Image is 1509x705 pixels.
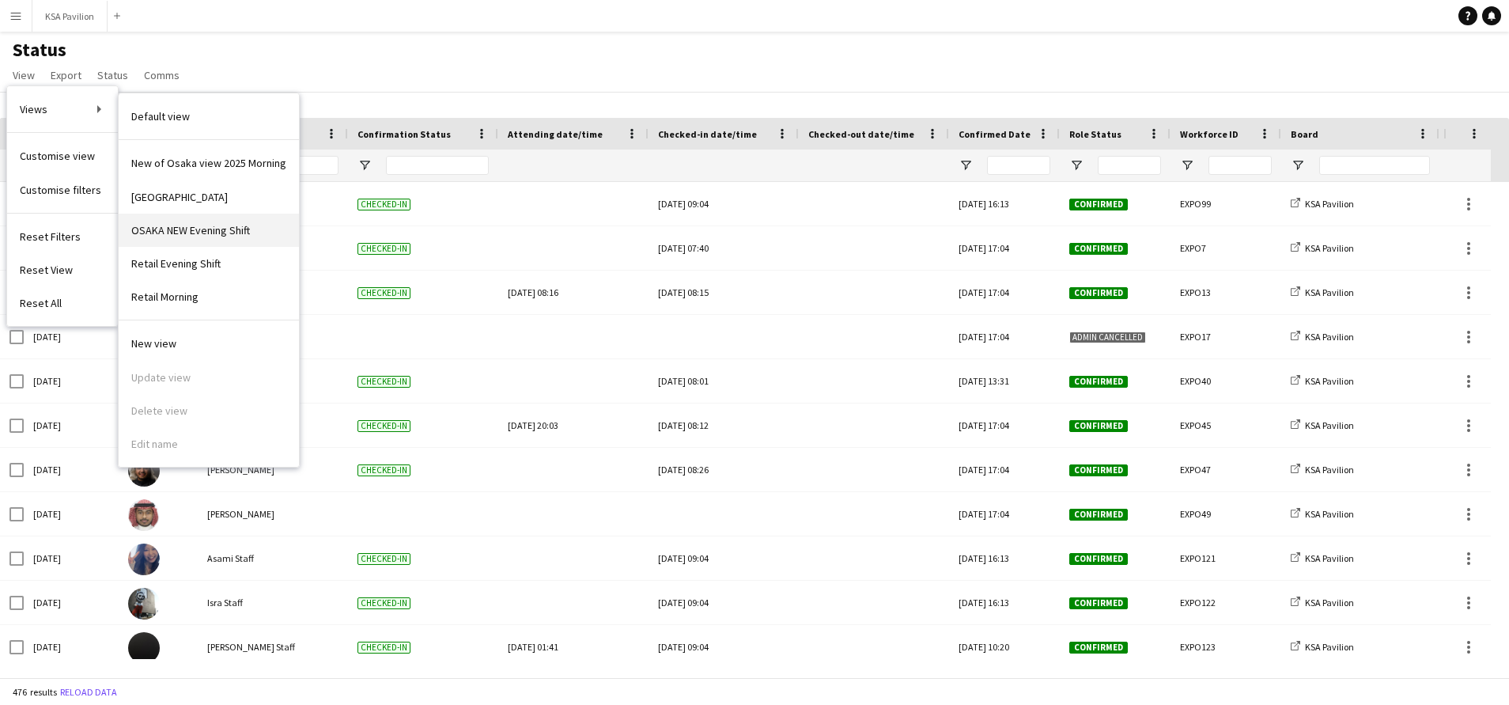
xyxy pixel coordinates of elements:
button: Open Filter Menu [357,158,372,172]
span: Checked-in [357,376,410,388]
span: Confirmed [1069,420,1128,432]
div: EXPO47 [1171,448,1281,491]
a: undefined [119,146,299,180]
button: KSA Pavilion [32,1,108,32]
span: Confirmed [1069,642,1128,654]
span: KSA Pavilion [1305,552,1354,564]
div: [DATE] 10:20 [949,625,1060,669]
span: KSA Pavilion [1305,242,1354,254]
a: undefined [119,214,299,247]
span: Customise filters [20,183,101,197]
input: Workforce ID Filter Input [1208,156,1272,175]
span: New of Osaka view 2025 Morning [131,156,286,170]
span: Views [20,102,47,116]
div: EXPO123 [1171,625,1281,669]
span: Default view [131,109,190,123]
input: Confirmed Date Filter Input [987,156,1050,175]
div: [DATE] 08:26 [658,448,789,491]
a: Reset View [7,253,118,286]
div: [DATE] 17:04 [949,404,1060,447]
div: [DATE] 08:15 [658,271,789,314]
div: [DATE] 08:12 [658,404,789,447]
input: Confirmation Status Filter Input [386,156,489,175]
a: KSA Pavilion [1291,242,1354,254]
div: [DATE] 16:13 [949,581,1060,624]
div: EXPO99 [1171,182,1281,226]
a: KSA Pavilion [1291,331,1354,343]
span: Confirmed [1069,243,1128,255]
button: Open Filter Menu [1180,158,1194,172]
span: View [13,68,35,82]
div: [DATE] 17:04 [949,492,1060,536]
span: Retail Evening Shift [131,256,221,271]
span: Workforce ID [1180,128,1239,140]
div: [DATE] 17:04 [949,315,1060,358]
div: [DATE] 17:04 [949,226,1060,270]
a: undefined [119,327,299,360]
span: Checked-in [357,642,410,654]
span: Confirmed [1069,376,1128,388]
span: KSA Pavilion [1305,286,1354,298]
span: Confirmed [1069,509,1128,521]
a: Views [7,93,118,126]
span: [PERSON_NAME] [207,508,274,520]
span: Asami Staff [207,552,254,564]
img: Osaid Alawi [128,499,160,531]
div: [DATE] [24,536,119,580]
div: [DATE] 09:04 [658,536,789,580]
span: Attending date/time [508,128,603,140]
span: Reset All [20,296,62,310]
div: [DATE] 08:01 [658,359,789,403]
span: KSA Pavilion [1305,419,1354,431]
button: Open Filter Menu [1291,158,1305,172]
span: Status [97,68,128,82]
div: EXPO40 [1171,359,1281,403]
a: KSA Pavilion [1291,198,1354,210]
span: Confirmed Date [959,128,1031,140]
span: Checked-in [357,420,410,432]
div: [DATE] 13:31 [949,359,1060,403]
div: [DATE] 09:04 [658,625,789,669]
div: EXPO13 [1171,271,1281,314]
div: [DATE] [24,359,119,403]
span: Confirmed [1069,287,1128,299]
span: Export [51,68,81,82]
div: [DATE] 17:04 [949,448,1060,491]
a: Export [44,65,88,85]
span: KSA Pavilion [1305,331,1354,343]
img: Isra Staff [128,588,160,620]
a: Status [91,65,134,85]
input: Board Filter Input [1319,156,1430,175]
div: EXPO121 [1171,536,1281,580]
img: Asami Staff [128,544,160,575]
div: [DATE] 16:13 [949,536,1060,580]
div: [DATE] 09:04 [658,581,789,624]
a: Customise filters [7,173,118,207]
span: [GEOGRAPHIC_DATA] [131,190,228,204]
div: EXPO17 [1171,315,1281,358]
a: Comms [138,65,186,85]
a: KSA Pavilion [1291,508,1354,520]
div: [DATE] [24,581,119,624]
div: [DATE] [24,404,119,447]
a: KSA Pavilion [1291,419,1354,431]
div: EXPO122 [1171,581,1281,624]
div: [DATE] 09:04 [658,182,789,226]
span: Isra Staff [207,597,243,608]
span: Retail Morning [131,290,199,304]
span: Checked-in [357,553,410,565]
span: Checked-out date/time [808,128,914,140]
span: Confirmed [1069,464,1128,476]
span: KSA Pavilion [1305,375,1354,387]
a: undefined [119,180,299,214]
span: Role Status [1069,128,1121,140]
span: Checked-in date/time [658,128,757,140]
span: [PERSON_NAME] Staff [207,641,295,653]
a: View [6,65,41,85]
span: Customise view [20,149,95,163]
div: EXPO7 [1171,226,1281,270]
span: Checked-in [357,597,410,609]
span: Confirmed [1069,597,1128,609]
img: salman alharbi [128,455,160,487]
span: KSA Pavilion [1305,641,1354,653]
